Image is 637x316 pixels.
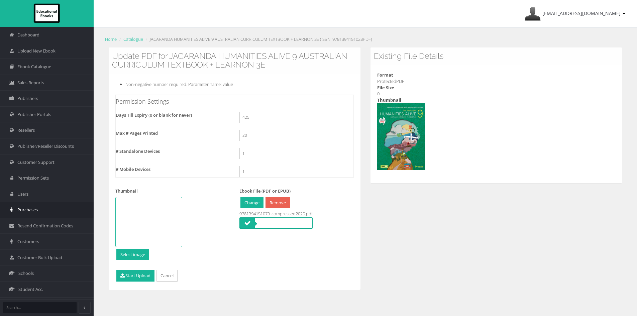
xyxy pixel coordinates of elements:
dt: Format [377,72,616,78]
span: Student Acc. [18,286,43,293]
span: Publisher Portals [17,111,51,118]
a: Catalogue [123,36,143,42]
h4: Permission Settings [116,98,353,105]
span: 9781394151073_compressed2025.pdf [239,210,313,217]
input: Search... [3,302,77,313]
label: Days Till Expiry (0 or blank for never) [111,112,234,119]
span: Customer Support [17,159,55,166]
li: JACARANDA HUMANITIES ALIVE 9 AUSTRALIAN CURRICULUM TEXTBOOK + LEARNON 3E (ISBN: 9781394151028PDF) [144,36,372,43]
img: Avatar [525,6,541,22]
label: Thumbnail [115,188,138,195]
span: Users [17,191,28,197]
span: Customers [17,238,39,245]
span: Publisher/Reseller Discounts [17,143,74,149]
span: Sales Reports [17,80,44,86]
label: # Mobile Devices [111,166,234,173]
button: Start Upload [116,270,154,282]
span: Ebook Catalogue [17,64,51,70]
dt: File Size [377,85,616,91]
a: Remove [266,197,290,209]
span: Publishers [17,95,38,102]
span: Purchases [17,207,38,213]
span: Resend Confirmation Codes [17,223,73,229]
span: Resellers [17,127,35,133]
dd: ProtectedPDF [377,78,616,85]
a: Cancel [156,270,178,282]
label: Max # Pages Printed [111,130,234,137]
a: Home [105,36,117,42]
span: [EMAIL_ADDRESS][DOMAIN_NAME] [542,10,621,16]
dt: Thumbnail [377,97,616,103]
label: # Standalone Devices [111,148,234,155]
span: Upload New Ebook [17,48,56,54]
span: Permission Sets [17,175,49,181]
span: Dashboard [17,32,39,38]
span: Customer Bulk Upload [17,254,62,261]
h3: Update PDF for JACARANDA HUMANITIES ALIVE 9 AUSTRALIAN CURRICULUM TEXTBOOK + LEARNON 3E [112,52,357,70]
span: Ebook File (PDF or EPUB) [239,188,291,194]
span: Schools [18,270,34,277]
h3: Existing File Details [374,52,619,61]
dd: 0 [377,91,616,97]
img: JACARANDA HUMANITIES ALIVE 9 AUSTRALIAN CURRICULUM TEXTBOOK + LEARNON 3E [377,103,425,170]
li: Non-negative number required. Parameter name: value [125,81,354,88]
